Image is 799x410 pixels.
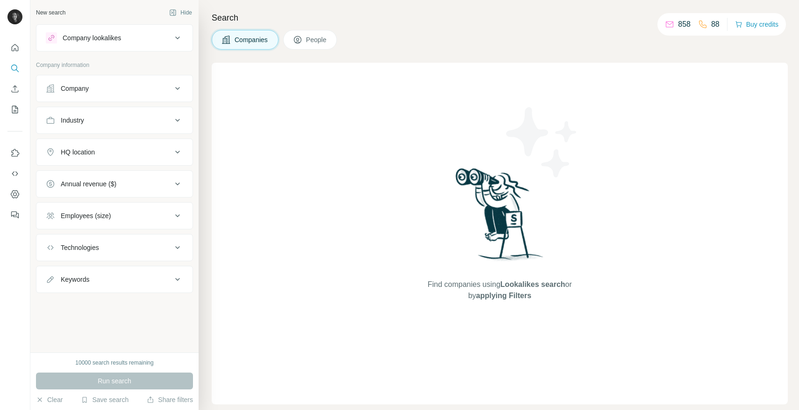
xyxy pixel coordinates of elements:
[61,179,116,189] div: Annual revenue ($)
[61,147,95,157] div: HQ location
[735,18,778,31] button: Buy credits
[36,173,193,195] button: Annual revenue ($)
[36,109,193,132] button: Industry
[36,268,193,291] button: Keywords
[306,35,328,44] span: People
[63,33,121,43] div: Company lookalikes
[425,279,574,301] span: Find companies using or by
[451,166,549,270] img: Surfe Illustration - Woman searching with binoculars
[36,141,193,163] button: HQ location
[36,236,193,259] button: Technologies
[235,35,269,44] span: Companies
[212,11,788,24] h4: Search
[75,359,153,367] div: 10000 search results remaining
[61,116,84,125] div: Industry
[7,186,22,203] button: Dashboard
[7,9,22,24] img: Avatar
[36,27,193,49] button: Company lookalikes
[7,81,22,97] button: Enrich CSV
[81,395,128,404] button: Save search
[7,101,22,118] button: My lists
[7,165,22,182] button: Use Surfe API
[36,395,63,404] button: Clear
[61,243,99,252] div: Technologies
[36,8,65,17] div: New search
[36,205,193,227] button: Employees (size)
[7,60,22,77] button: Search
[61,84,89,93] div: Company
[163,6,199,20] button: Hide
[7,206,22,223] button: Feedback
[61,211,111,220] div: Employees (size)
[476,292,531,300] span: applying Filters
[7,39,22,56] button: Quick start
[7,145,22,161] button: Use Surfe on LinkedIn
[61,275,89,284] div: Keywords
[36,77,193,100] button: Company
[500,280,565,288] span: Lookalikes search
[500,100,584,184] img: Surfe Illustration - Stars
[36,61,193,69] p: Company information
[678,19,691,30] p: 858
[711,19,720,30] p: 88
[147,395,193,404] button: Share filters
